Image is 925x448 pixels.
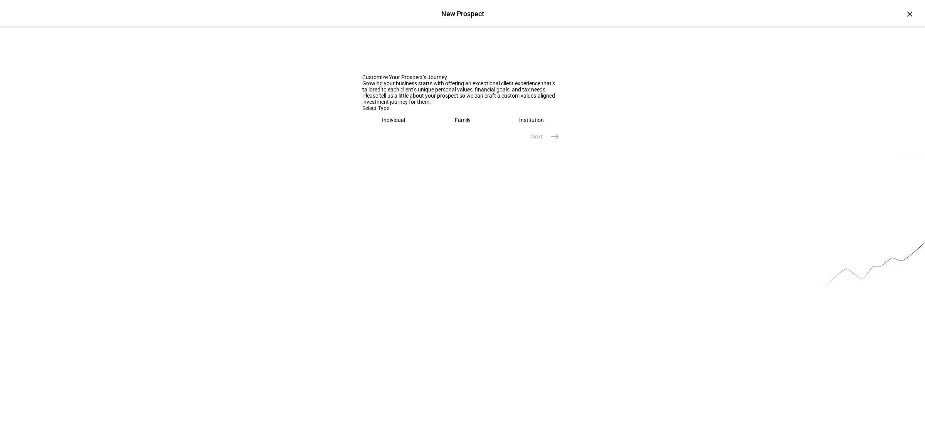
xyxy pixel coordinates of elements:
[522,129,563,144] eth-stepper-button: Next
[362,80,563,93] div: Growing your business starts with offering an exceptional client experience that’s tailored to ea...
[362,105,563,111] div: Select Type
[519,117,544,123] div: Institution
[455,117,471,123] div: Family
[362,93,563,105] div: Please tell us a little about your prospect so we can craft a custom values-aligned investment jo...
[382,117,405,123] div: Individual
[362,74,563,80] div: Customize Your Prospect’s Journey
[903,8,916,20] div: ×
